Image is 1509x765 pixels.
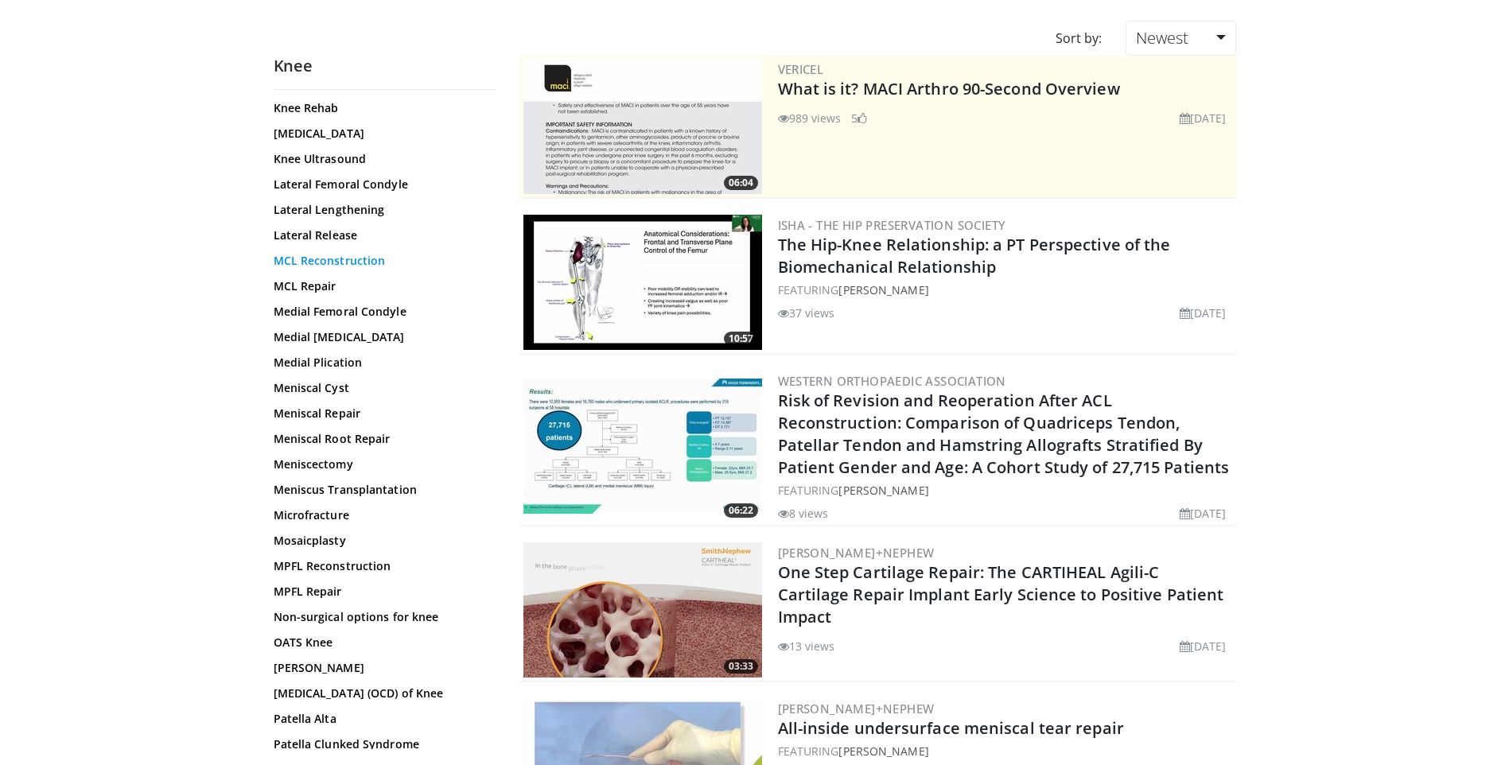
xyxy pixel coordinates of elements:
[274,456,488,472] a: Meniscectomy
[274,355,488,371] a: Medial Plication
[838,282,928,297] a: [PERSON_NAME]
[523,542,762,678] a: 03:33
[274,533,488,549] a: Mosaicplasty
[778,545,935,561] a: [PERSON_NAME]+Nephew
[274,507,488,523] a: Microfracture
[523,379,762,514] a: 06:22
[274,151,488,167] a: Knee Ultrasound
[724,176,758,190] span: 06:04
[274,558,488,574] a: MPFL Reconstruction
[778,234,1171,278] a: The Hip-Knee Relationship: a PT Perspective of the Biomechanical Relationship
[1126,21,1235,56] a: Newest
[724,659,758,674] span: 03:33
[1180,638,1227,654] li: [DATE]
[523,59,762,194] img: aa6cc8ed-3dbf-4b6a-8d82-4a06f68b6688.300x170_q85_crop-smart_upscale.jpg
[274,100,488,116] a: Knee Rehab
[778,217,1006,233] a: ISHA - The Hip Preservation Society
[523,215,762,350] a: 10:57
[778,305,835,321] li: 37 views
[274,482,488,498] a: Meniscus Transplantation
[1044,21,1114,56] div: Sort by:
[274,635,488,650] a: OATS Knee
[778,743,1233,759] div: FEATURING
[274,278,488,294] a: MCL Repair
[274,609,488,625] a: Non-surgical options for knee
[274,685,488,701] a: [MEDICAL_DATA] (OCD) of Knee
[274,56,496,76] h2: Knee
[778,390,1230,478] a: Risk of Revision and Reoperation After ACL Reconstruction: Comparison of Quadriceps Tendon, Patel...
[523,379,762,514] img: c35f25ce-1ddb-4b60-820b-a6cd66eeb372.300x170_q85_crop-smart_upscale.jpg
[778,78,1120,99] a: What is it? MACI Arthro 90-Second Overview
[274,227,488,243] a: Lateral Release
[778,110,842,126] li: 989 views
[274,202,488,218] a: Lateral Lengthening
[778,638,835,654] li: 13 views
[274,711,488,727] a: Patella Alta
[1180,305,1227,321] li: [DATE]
[274,380,488,396] a: Meniscal Cyst
[1180,110,1227,126] li: [DATE]
[274,253,488,269] a: MCL Reconstruction
[274,177,488,192] a: Lateral Femoral Condyle
[778,561,1224,627] a: One Step Cartilage Repair: The CARTIHEAL Agili-C Cartilage Repair Implant Early Science to Positi...
[523,215,762,350] img: 292c1307-4274-4cce-a4ae-b6cd8cf7e8aa.300x170_q85_crop-smart_upscale.jpg
[724,503,758,518] span: 06:22
[778,61,824,77] a: Vericel
[274,736,488,752] a: Patella Clunked Syndrome
[1180,505,1227,522] li: [DATE]
[851,110,867,126] li: 5
[778,717,1124,739] a: All-inside undersurface meniscal tear repair
[838,744,928,759] a: [PERSON_NAME]
[274,406,488,421] a: Meniscal Repair
[274,126,488,142] a: [MEDICAL_DATA]
[523,59,762,194] a: 06:04
[778,282,1233,298] div: FEATURING
[523,542,762,678] img: 781f413f-8da4-4df1-9ef9-bed9c2d6503b.300x170_q85_crop-smart_upscale.jpg
[274,304,488,320] a: Medial Femoral Condyle
[838,483,928,498] a: [PERSON_NAME]
[778,373,1006,389] a: Western Orthopaedic Association
[778,505,829,522] li: 8 views
[274,584,488,600] a: MPFL Repair
[274,329,488,345] a: Medial [MEDICAL_DATA]
[274,431,488,447] a: Meniscal Root Repair
[778,701,935,716] a: [PERSON_NAME]+Nephew
[778,482,1233,499] div: FEATURING
[1136,27,1188,49] span: Newest
[724,332,758,346] span: 10:57
[274,660,488,676] a: [PERSON_NAME]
